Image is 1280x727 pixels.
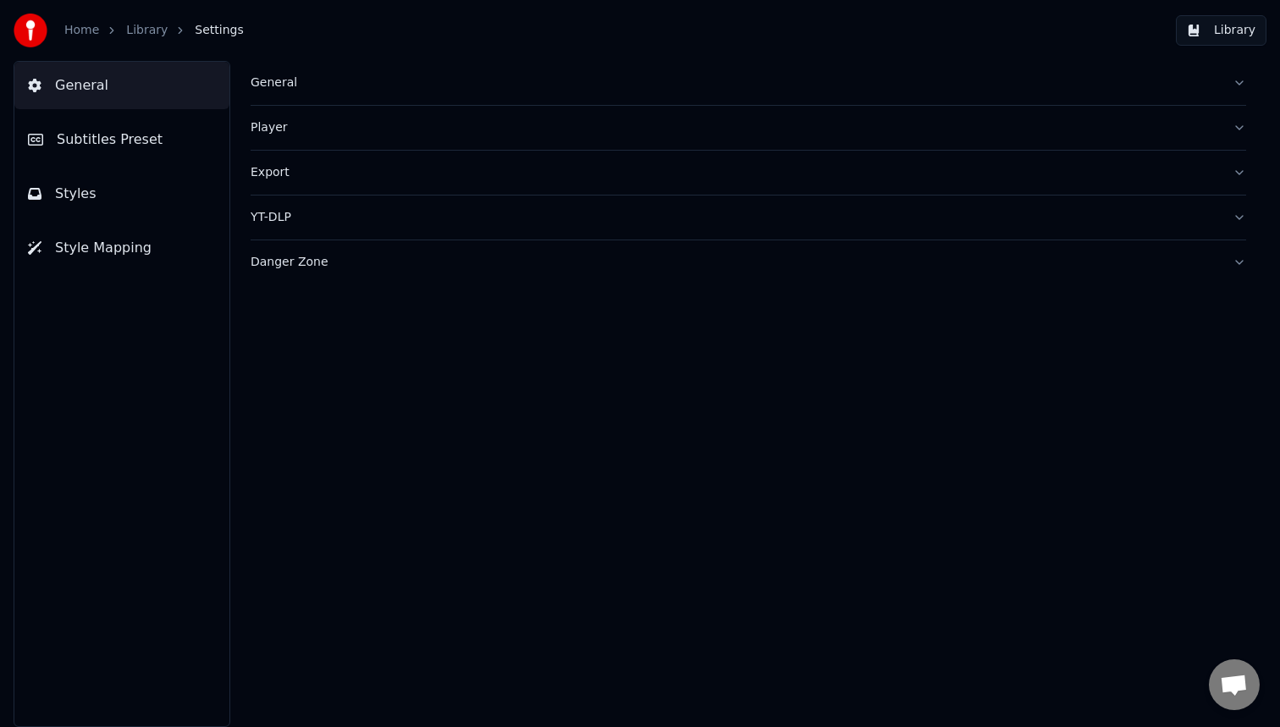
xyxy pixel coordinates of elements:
[251,119,1219,136] div: Player
[251,151,1246,195] button: Export
[251,240,1246,284] button: Danger Zone
[14,62,229,109] button: General
[14,14,47,47] img: youka
[251,106,1246,150] button: Player
[1209,659,1260,710] a: Open chat
[251,164,1219,181] div: Export
[251,254,1219,271] div: Danger Zone
[57,129,163,150] span: Subtitles Preset
[55,75,108,96] span: General
[64,22,99,39] a: Home
[64,22,244,39] nav: breadcrumb
[195,22,243,39] span: Settings
[14,224,229,272] button: Style Mapping
[251,196,1246,240] button: YT-DLP
[14,170,229,218] button: Styles
[55,184,97,204] span: Styles
[55,238,152,258] span: Style Mapping
[251,74,1219,91] div: General
[251,209,1219,226] div: YT-DLP
[251,61,1246,105] button: General
[126,22,168,39] a: Library
[14,116,229,163] button: Subtitles Preset
[1176,15,1266,46] button: Library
